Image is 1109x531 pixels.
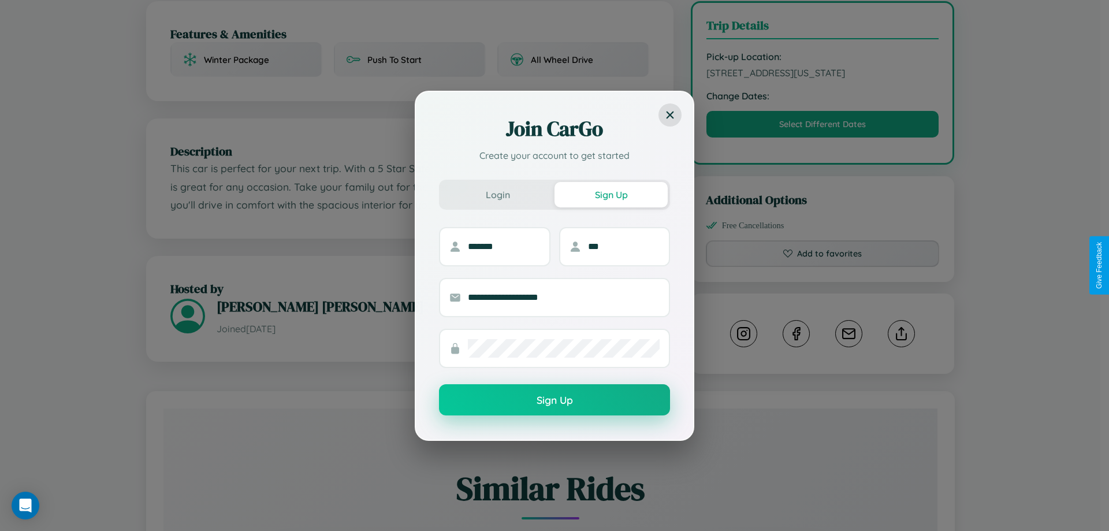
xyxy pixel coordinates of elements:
[12,492,39,519] div: Open Intercom Messenger
[439,384,670,415] button: Sign Up
[441,182,554,207] button: Login
[554,182,668,207] button: Sign Up
[439,115,670,143] h2: Join CarGo
[1095,242,1103,289] div: Give Feedback
[439,148,670,162] p: Create your account to get started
